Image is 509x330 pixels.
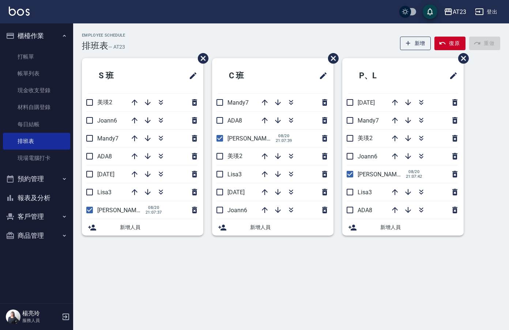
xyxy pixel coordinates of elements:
h2: C 班 [218,63,284,89]
span: 21:07:37 [146,210,162,215]
a: 帳單列表 [3,65,70,82]
span: 修改班表的標題 [184,67,197,85]
span: Joann6 [227,207,247,214]
button: 商品管理 [3,226,70,245]
span: ADA8 [358,207,372,214]
button: 報表及分析 [3,188,70,207]
a: 打帳單 [3,48,70,65]
span: 08/20 [276,134,292,138]
button: save [423,4,437,19]
span: 修改班表的標題 [314,67,328,85]
span: 美瑛2 [97,99,112,106]
span: 08/20 [146,205,162,210]
span: Joann6 [358,153,377,160]
button: 復原 [434,37,465,50]
span: 刪除班表 [323,48,340,69]
span: 21:07:42 [406,174,422,179]
img: Person [6,310,20,324]
div: AT23 [453,7,466,16]
img: Logo [9,7,30,16]
span: Joann6 [97,117,117,124]
p: 服務人員 [22,317,60,324]
span: ADA8 [227,117,242,124]
span: 新增人員 [120,224,197,231]
h2: Employee Schedule [82,33,125,38]
span: [DATE] [227,189,245,196]
h2: P、L [348,63,416,89]
span: [DATE] [97,171,114,178]
h3: 排班表 [82,41,108,51]
a: 材料自購登錄 [3,99,70,116]
span: 刪除班表 [453,48,470,69]
span: Lisa3 [97,189,112,196]
span: 修改班表的標題 [445,67,458,85]
span: 美瑛2 [358,135,373,142]
span: Mandy7 [358,117,379,124]
span: 新增人員 [250,224,328,231]
button: 登出 [472,5,500,19]
span: Lisa3 [227,171,242,178]
span: Lisa3 [358,189,372,196]
span: 21:07:39 [276,138,292,143]
button: 櫃檯作業 [3,26,70,45]
a: 排班表 [3,133,70,150]
span: Mandy7 [97,135,118,142]
div: 新增人員 [342,219,464,236]
span: [PERSON_NAME]19 [97,207,148,214]
div: 新增人員 [212,219,333,236]
span: 刪除班表 [192,48,210,69]
span: [PERSON_NAME]19 [227,135,278,142]
span: ADA8 [97,153,112,160]
span: 新增人員 [380,224,458,231]
h5: 楊亮玲 [22,310,60,317]
div: 新增人員 [82,219,203,236]
button: 預約管理 [3,169,70,188]
a: 每日結帳 [3,116,70,133]
a: 現場電腦打卡 [3,150,70,166]
button: AT23 [441,4,469,19]
a: 現金收支登錄 [3,82,70,99]
span: [DATE] [358,99,375,106]
button: 客戶管理 [3,207,70,226]
span: 08/20 [406,169,422,174]
button: 新增 [400,37,431,50]
span: Mandy7 [227,99,249,106]
h6: — AT23 [108,43,125,51]
span: 美瑛2 [227,153,242,160]
h2: S 班 [88,63,154,89]
span: [PERSON_NAME]19 [358,171,408,178]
